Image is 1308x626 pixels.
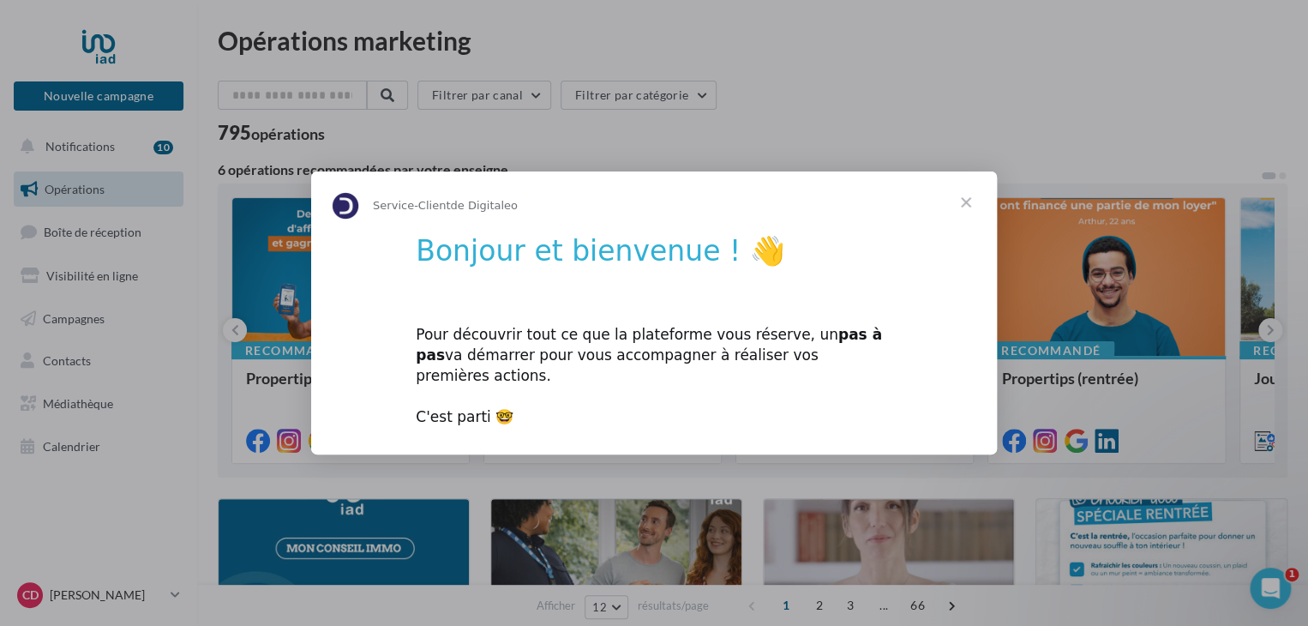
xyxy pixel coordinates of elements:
[416,326,882,364] b: pas à pas
[416,305,892,428] div: Pour découvrir tout ce que la plateforme vous réserve, un va démarrer pour vous accompagner à réa...
[332,192,359,220] img: Profile image for Service-Client
[373,199,450,212] span: Service-Client
[935,172,997,233] span: Fermer
[416,234,892,280] h1: Bonjour et bienvenue ! 👋
[450,199,518,212] span: de Digitaleo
